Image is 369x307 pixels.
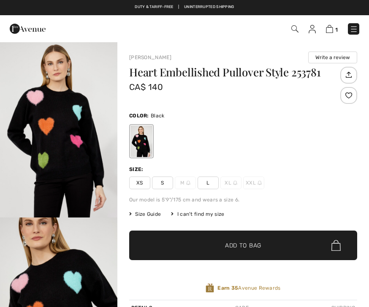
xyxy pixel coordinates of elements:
button: Write a review [308,52,357,63]
strong: Earn 35 [217,285,238,291]
img: Menu [350,25,358,33]
span: S [152,177,173,189]
a: [PERSON_NAME] [129,54,171,60]
span: L [198,177,219,189]
h1: Heart Embellished Pullover Style 253781 [129,67,338,78]
img: ring-m.svg [233,181,237,185]
span: 1 [335,27,338,33]
span: CA$ 140 [129,82,163,92]
img: Shopping Bag [326,25,333,33]
span: XL [220,177,241,189]
div: Our model is 5'9"/175 cm and wears a size 6. [129,196,357,204]
img: Search [291,25,298,33]
span: Add to Bag [225,241,261,250]
a: 1 [326,24,338,34]
button: Add to Bag [129,231,357,260]
img: ring-m.svg [186,181,190,185]
span: Avenue Rewards [217,284,280,292]
span: XS [129,177,150,189]
img: Share [342,68,355,82]
img: 1ère Avenue [10,20,46,37]
div: Black [130,125,152,157]
span: M [175,177,196,189]
img: Avenue Rewards [206,283,214,293]
img: My Info [309,25,316,33]
a: 1ère Avenue [10,24,46,32]
span: XXL [243,177,264,189]
img: Bag.svg [331,240,341,251]
span: Black [151,113,165,119]
div: I can't find my size [171,210,224,218]
img: ring-m.svg [258,181,262,185]
span: Color: [129,113,149,119]
div: Size: [129,166,145,173]
span: Size Guide [129,210,161,218]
